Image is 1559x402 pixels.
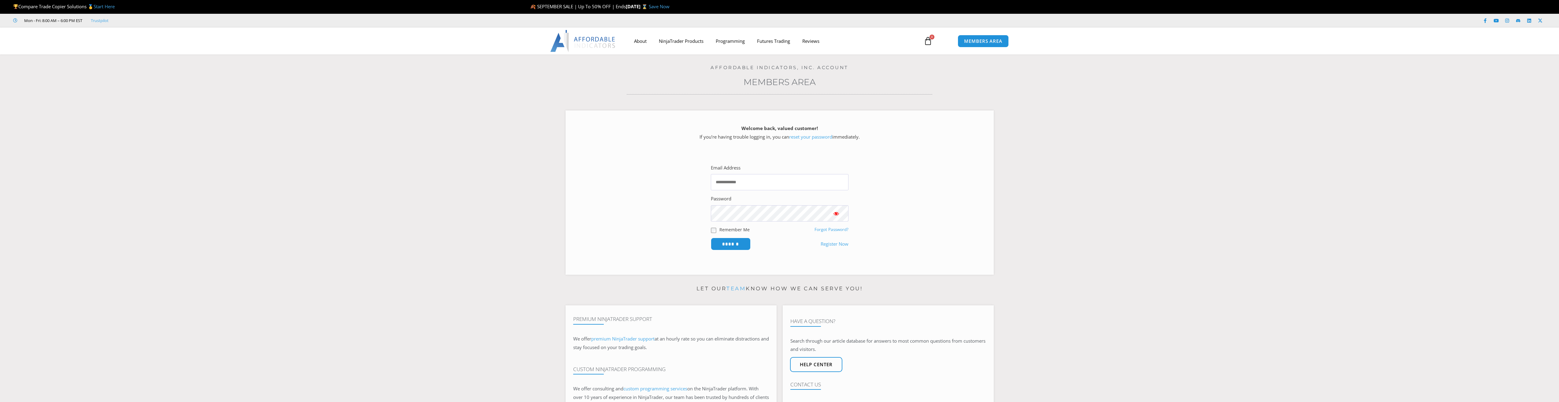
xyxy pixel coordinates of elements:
[796,34,826,48] a: Reviews
[821,240,848,248] a: Register Now
[958,35,1009,47] a: MEMBERS AREA
[13,3,115,9] span: Compare Trade Copier Solutions 🥇
[94,3,115,9] a: Start Here
[623,385,687,392] a: custom programming services
[573,366,769,372] h4: Custom NinjaTrader Programming
[626,3,649,9] strong: [DATE] ⌛
[573,385,687,392] span: We offer consulting and
[530,3,626,9] span: 🍂 SEPTEMBER SALE | Up To 50% OFF | Ends
[726,285,746,292] a: team
[741,125,818,131] strong: Welcome back, valued customer!
[649,3,670,9] a: Save Now
[915,32,941,50] a: 0
[573,336,591,342] span: We offer
[800,362,833,367] span: Help center
[790,318,986,324] h4: Have A Question?
[573,336,769,350] span: at an hourly rate so you can eliminate distractions and stay focused on your trading goals.
[573,316,769,322] h4: Premium NinjaTrader Support
[653,34,710,48] a: NinjaTrader Products
[550,30,616,52] img: LogoAI | Affordable Indicators – NinjaTrader
[790,337,986,354] p: Search through our article database for answers to most common questions from customers and visit...
[566,284,994,294] p: Let our know how we can serve you!
[930,35,934,39] span: 0
[628,34,653,48] a: About
[711,65,848,70] a: Affordable Indicators, Inc. Account
[628,34,917,48] nav: Menu
[964,39,1002,43] span: MEMBERS AREA
[23,17,82,24] span: Mon - Fri: 8:00 AM – 6:00 PM EST
[790,382,986,388] h4: Contact Us
[591,336,655,342] a: premium NinjaTrader support
[815,227,848,232] a: Forgot Password?
[744,77,816,87] a: Members Area
[710,34,751,48] a: Programming
[824,205,848,221] button: Show password
[711,164,741,172] label: Email Address
[790,357,842,372] a: Help center
[576,124,983,141] p: If you’re having trouble logging in, you can immediately.
[13,4,18,9] img: 🏆
[789,134,832,140] a: reset your password
[719,226,750,233] label: Remember Me
[751,34,796,48] a: Futures Trading
[91,17,109,24] a: Trustpilot
[711,195,731,203] label: Password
